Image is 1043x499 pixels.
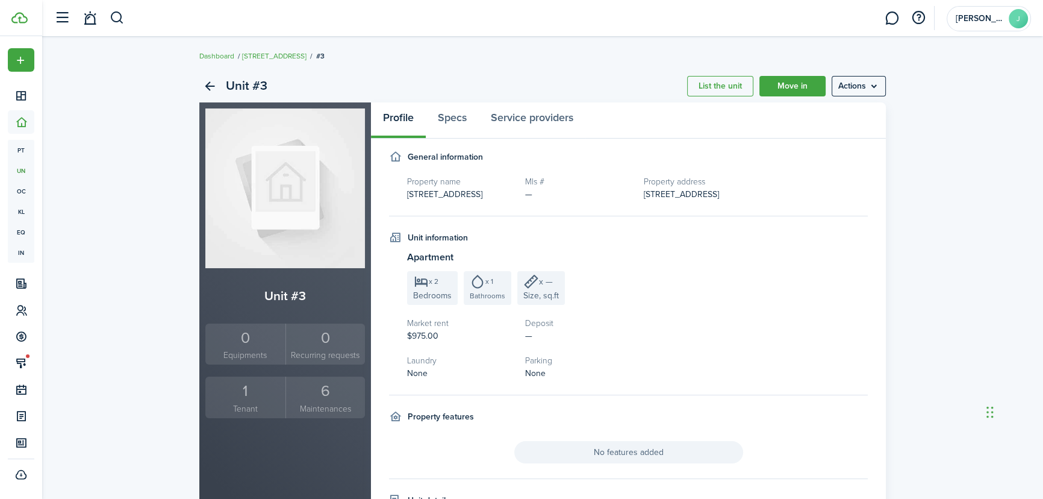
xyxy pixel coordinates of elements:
[226,76,267,96] h2: Unit #3
[8,160,34,181] a: un
[687,76,753,96] a: List the unit
[429,278,438,285] span: x 2
[289,403,363,415] small: Maintenances
[205,286,365,306] h2: Unit #3
[8,181,34,201] a: oc
[407,175,513,188] h5: Property name
[525,175,631,188] h5: Mls #
[407,317,513,330] h5: Market rent
[285,324,366,365] a: 0Recurring requests
[78,3,101,34] a: Notifications
[8,140,34,160] a: pt
[956,14,1004,23] span: Jennifer
[407,188,482,201] span: [STREET_ADDRESS]
[523,289,559,302] span: Size, sq.ft
[110,8,125,28] button: Search
[199,51,234,61] a: Dashboard
[644,188,719,201] span: [STREET_ADDRESS]
[408,151,483,163] h4: General information
[285,377,366,418] a: 6Maintenances
[289,327,363,350] div: 0
[8,48,34,72] button: Open menu
[8,201,34,222] a: kl
[479,102,585,139] a: Service providers
[470,290,505,301] span: Bathrooms
[539,275,553,288] span: x —
[11,12,28,24] img: TenantCloud
[413,289,452,302] span: Bedrooms
[205,324,285,365] a: 0Equipments
[514,441,743,463] span: No features added
[525,188,532,201] span: —
[208,403,282,415] small: Tenant
[408,231,468,244] h4: Unit information
[242,51,307,61] a: [STREET_ADDRESS]
[759,76,826,96] a: Move in
[832,76,886,96] button: Open menu
[208,349,282,362] small: Equipments
[1009,9,1028,28] avatar-text: J
[408,410,474,423] h4: Property features
[407,250,868,265] h3: Apartment
[407,354,513,367] h5: Laundry
[426,102,479,139] a: Specs
[880,3,903,34] a: Messaging
[208,327,282,350] div: 0
[986,394,994,430] div: Drag
[644,175,868,188] h5: Property address
[8,222,34,242] a: eq
[525,367,546,380] span: None
[205,108,365,268] img: Unit avatar
[525,354,631,367] h5: Parking
[525,330,532,342] span: —
[205,377,285,418] a: 1Tenant
[832,76,886,96] menu-btn: Actions
[316,51,325,61] span: #3
[908,8,929,28] button: Open resource center
[208,380,282,403] div: 1
[407,330,438,342] span: $975.00
[199,76,220,96] a: Back
[289,380,363,403] div: 6
[51,7,73,30] button: Open sidebar
[525,317,631,330] h5: Deposit
[485,278,493,285] span: x 1
[407,367,428,380] span: None
[8,242,34,263] a: in
[983,382,1043,440] iframe: Chat Widget
[289,349,363,362] small: Recurring requests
